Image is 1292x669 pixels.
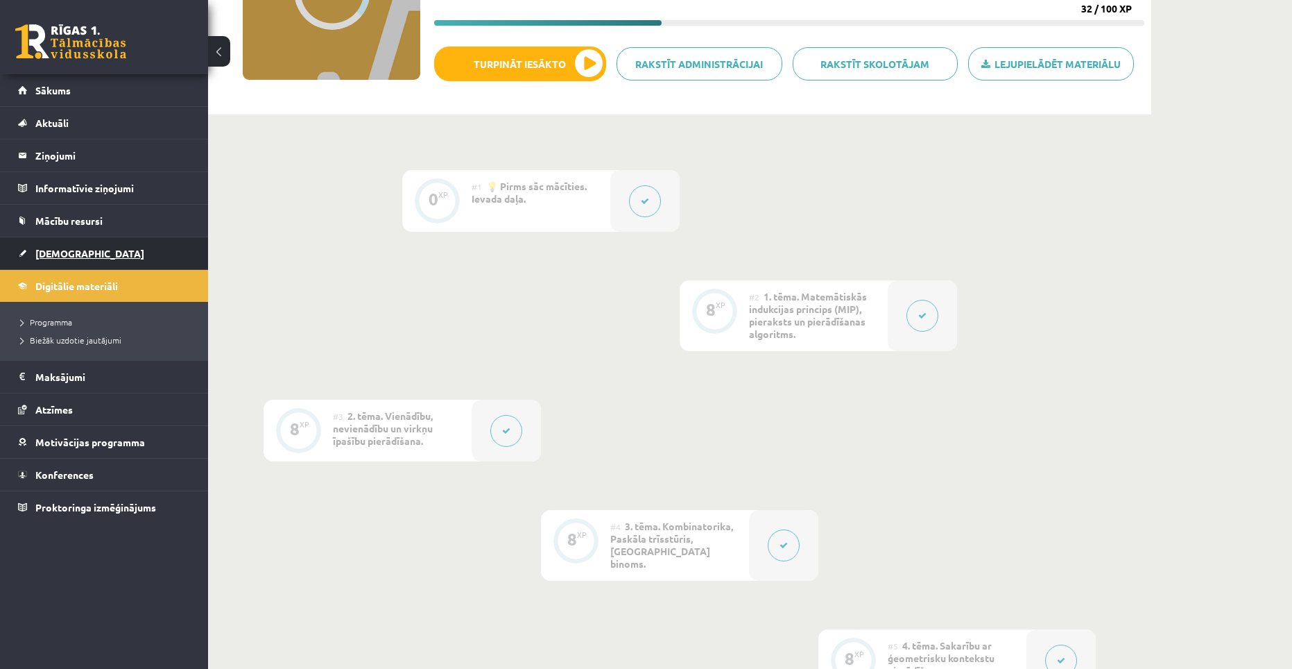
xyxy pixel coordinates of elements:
[706,303,716,316] div: 8
[18,459,191,491] a: Konferences
[35,361,191,393] legend: Maksājumi
[35,436,145,448] span: Motivācijas programma
[21,334,194,346] a: Biežāk uzdotie jautājumi
[18,172,191,204] a: Informatīvie ziņojumi
[21,316,72,328] span: Programma
[567,533,577,545] div: 8
[333,409,433,447] span: 2. tēma. Vienādību, nevienādību un virkņu īpašību pierādīšana.
[749,291,759,303] span: #2
[21,334,121,346] span: Biežāk uzdotie jautājumi
[300,421,309,428] div: XP
[610,521,621,532] span: #4
[35,139,191,171] legend: Ziņojumi
[18,107,191,139] a: Aktuāli
[854,650,864,658] div: XP
[290,423,300,435] div: 8
[35,403,73,416] span: Atzīmes
[438,191,448,198] div: XP
[716,301,725,309] div: XP
[793,47,958,81] a: Rakstīt skolotājam
[18,139,191,171] a: Ziņojumi
[577,531,587,539] div: XP
[35,84,71,96] span: Sākums
[845,652,854,665] div: 8
[18,270,191,302] a: Digitālie materiāli
[472,181,482,192] span: #1
[888,641,898,652] span: #5
[21,316,194,328] a: Programma
[35,501,156,514] span: Proktoringa izmēģinājums
[18,74,191,106] a: Sākums
[617,47,782,81] a: Rakstīt administrācijai
[333,411,343,422] span: #3
[18,426,191,458] a: Motivācijas programma
[18,361,191,393] a: Maksājumi
[610,520,733,570] span: 3. tēma. Kombinatorika, Paskāla trīsstūris, [GEOGRAPHIC_DATA] binoms.
[35,468,94,481] span: Konferences
[35,247,144,260] span: [DEMOGRAPHIC_DATA]
[35,280,118,292] span: Digitālie materiāli
[35,172,191,204] legend: Informatīvie ziņojumi
[15,24,126,59] a: Rīgas 1. Tālmācības vidusskola
[35,214,103,227] span: Mācību resursi
[429,193,438,205] div: 0
[18,237,191,269] a: [DEMOGRAPHIC_DATA]
[18,205,191,237] a: Mācību resursi
[18,393,191,425] a: Atzīmes
[35,117,69,129] span: Aktuāli
[749,290,867,340] span: 1. tēma. Matemātiskās indukcijas princips (MIP), pieraksts un pierādīšanas algoritms.
[434,46,606,81] button: Turpināt iesākto
[968,47,1134,81] a: Lejupielādēt materiālu
[472,180,587,205] span: 💡 Pirms sāc mācīties. Ievada daļa.
[18,491,191,523] a: Proktoringa izmēģinājums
